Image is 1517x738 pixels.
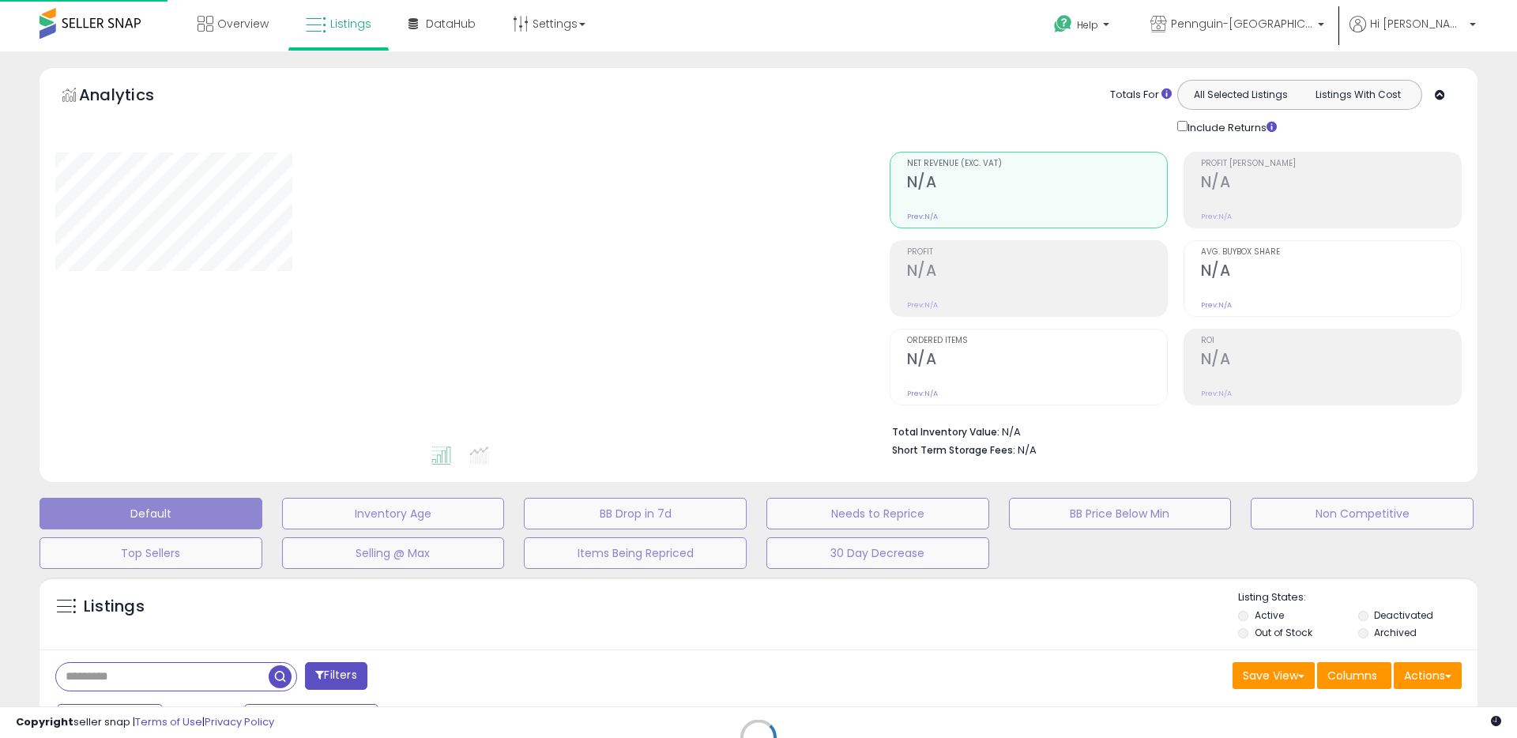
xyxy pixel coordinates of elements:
[1009,498,1232,529] button: BB Price Below Min
[524,537,747,569] button: Items Being Repriced
[79,84,185,110] h5: Analytics
[907,262,1167,283] h2: N/A
[1201,350,1461,371] h2: N/A
[1251,498,1474,529] button: Non Competitive
[217,16,269,32] span: Overview
[330,16,371,32] span: Listings
[1110,88,1172,103] div: Totals For
[766,537,989,569] button: 30 Day Decrease
[282,498,505,529] button: Inventory Age
[426,16,476,32] span: DataHub
[16,714,73,729] strong: Copyright
[40,498,262,529] button: Default
[907,160,1167,168] span: Net Revenue (Exc. VAT)
[16,715,274,730] div: seller snap | |
[1018,442,1037,457] span: N/A
[282,537,505,569] button: Selling @ Max
[1077,18,1098,32] span: Help
[1370,16,1465,32] span: Hi [PERSON_NAME]
[907,337,1167,345] span: Ordered Items
[907,389,938,398] small: Prev: N/A
[1299,85,1417,105] button: Listings With Cost
[1201,389,1232,398] small: Prev: N/A
[766,498,989,529] button: Needs to Reprice
[907,248,1167,257] span: Profit
[1165,118,1296,136] div: Include Returns
[1201,160,1461,168] span: Profit [PERSON_NAME]
[1201,248,1461,257] span: Avg. Buybox Share
[907,173,1167,194] h2: N/A
[907,300,938,310] small: Prev: N/A
[1349,16,1476,51] a: Hi [PERSON_NAME]
[892,421,1450,440] li: N/A
[1041,2,1125,51] a: Help
[1201,173,1461,194] h2: N/A
[524,498,747,529] button: BB Drop in 7d
[1171,16,1313,32] span: Pennguin-[GEOGRAPHIC_DATA]-[GEOGRAPHIC_DATA]
[892,425,999,439] b: Total Inventory Value:
[1201,262,1461,283] h2: N/A
[1201,300,1232,310] small: Prev: N/A
[1182,85,1300,105] button: All Selected Listings
[1201,337,1461,345] span: ROI
[1201,212,1232,221] small: Prev: N/A
[40,537,262,569] button: Top Sellers
[907,212,938,221] small: Prev: N/A
[892,443,1015,457] b: Short Term Storage Fees:
[1053,14,1073,34] i: Get Help
[907,350,1167,371] h2: N/A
